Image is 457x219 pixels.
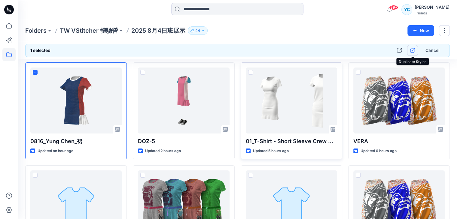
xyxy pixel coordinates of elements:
p: 0816_Yung Chen_裙 [30,137,122,145]
p: 44 [195,27,200,34]
div: YC [401,4,412,15]
button: 44 [188,26,208,35]
a: TW VStitcher 體驗營 [60,26,118,35]
p: Updated 5 hours ago [253,148,289,154]
a: Folders [25,26,47,35]
div: [PERSON_NAME] [415,4,449,11]
p: Updated 2 hours ago [145,148,181,154]
span: 99+ [389,5,398,10]
h6: 1 selected [30,47,50,54]
p: DOZ-5 [138,137,229,145]
p: Updated 6 hours ago [361,148,397,154]
div: Friends [415,11,449,15]
p: 2025 8月4日班展示 [131,26,185,35]
p: VERA [353,137,445,145]
p: 01_T-Shirt - Short Sleeve Crew Neck [246,137,337,145]
p: Updated an hour ago [38,148,73,154]
button: Cancel [420,45,445,56]
button: New [407,25,434,36]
